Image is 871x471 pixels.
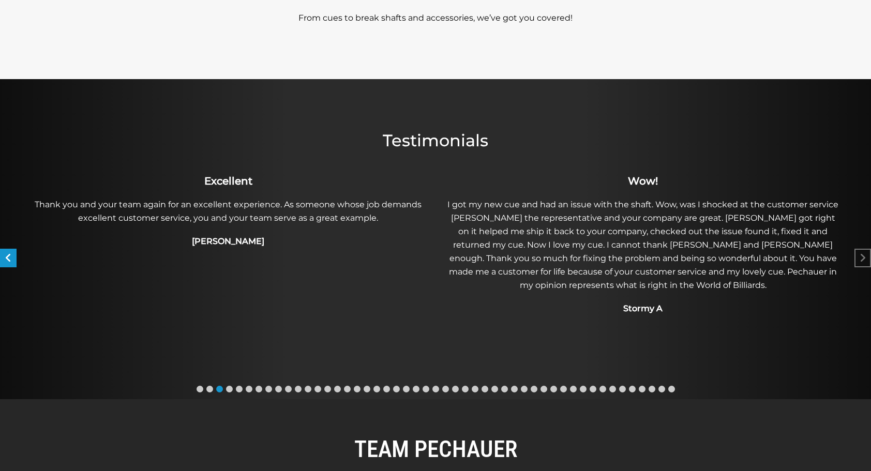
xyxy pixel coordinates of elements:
[141,435,730,463] h2: TEAM PECHAUER
[441,198,845,292] p: I got my new cue and had an issue with the shaft. Wow, was I shocked at the customer service [PER...
[26,173,430,189] h3: Excellent
[441,173,845,189] h3: Wow!
[441,302,845,315] h4: Stormy A
[26,173,430,252] div: 3 / 49
[141,12,730,24] p: From cues to break shafts and accessories, we’ve got you covered!
[26,235,430,248] h4: [PERSON_NAME]
[441,173,845,320] div: 4 / 49
[26,198,430,225] p: Thank you and your team again for an excellent experience. As someone whose job demands excellent...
